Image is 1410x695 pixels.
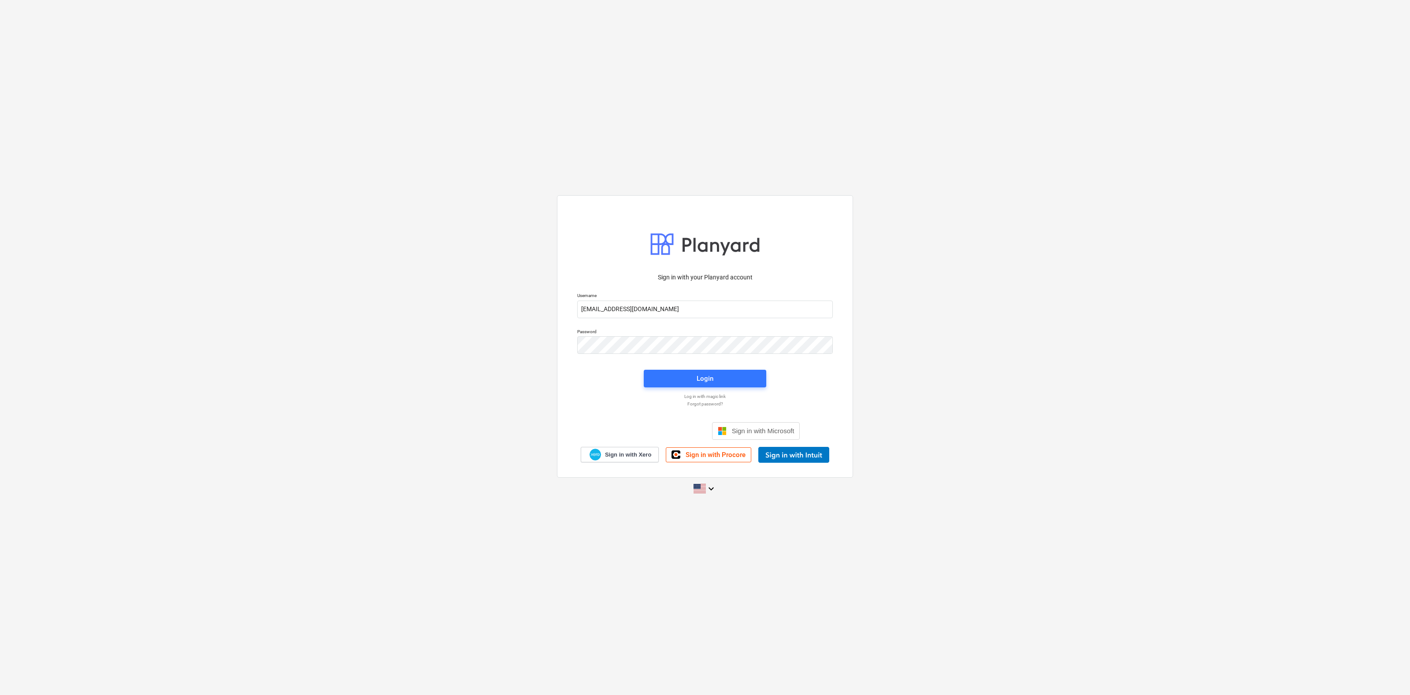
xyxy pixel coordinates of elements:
[686,451,746,459] span: Sign in with Procore
[577,293,833,300] p: Username
[581,447,659,462] a: Sign in with Xero
[644,370,766,387] button: Login
[666,447,751,462] a: Sign in with Procore
[573,394,837,399] a: Log in with magic link
[590,449,601,461] img: Xero logo
[573,401,837,407] a: Forgot password?
[697,373,713,384] div: Login
[605,451,651,459] span: Sign in with Xero
[610,421,705,441] div: Pierakstīties ar Google kontu (tiks atvērta jauna cilne)
[732,427,794,435] span: Sign in with Microsoft
[577,273,833,282] p: Sign in with your Planyard account
[577,301,833,318] input: Username
[577,329,833,336] p: Password
[706,483,716,494] i: keyboard_arrow_down
[606,421,709,441] iframe: Poga Pierakstīties ar Google kontu
[718,427,727,435] img: Microsoft logo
